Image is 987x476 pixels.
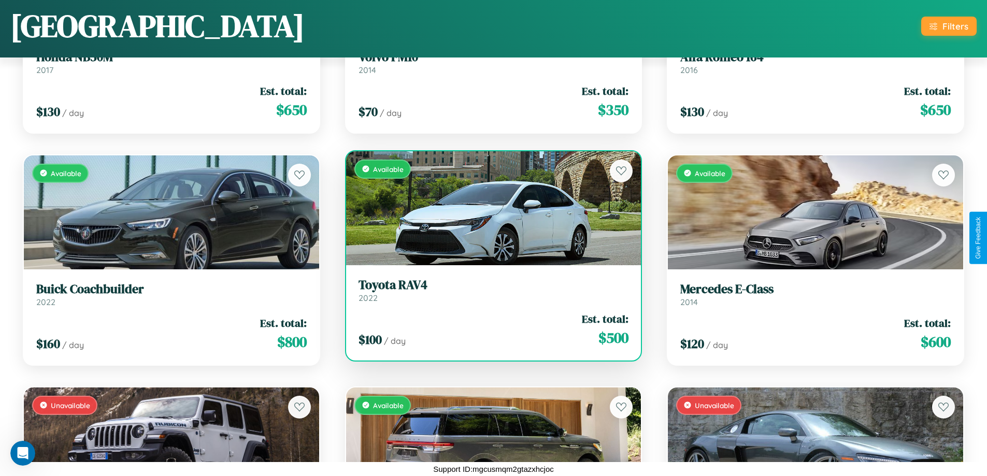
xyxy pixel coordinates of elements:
span: Unavailable [695,401,734,410]
span: $ 70 [359,103,378,120]
h3: Buick Coachbuilder [36,282,307,297]
span: 2017 [36,65,53,75]
a: Volvo FM102014 [359,50,629,75]
span: Unavailable [51,401,90,410]
span: $ 120 [680,335,704,352]
a: Mercedes E-Class2014 [680,282,951,307]
h3: Mercedes E-Class [680,282,951,297]
span: 2022 [359,293,378,303]
h3: Honda NB50M [36,50,307,65]
span: Est. total: [260,83,307,98]
span: $ 160 [36,335,60,352]
span: $ 600 [921,331,951,352]
span: Available [51,169,81,178]
h3: Volvo FM10 [359,50,629,65]
span: 2016 [680,65,698,75]
span: Available [373,165,404,174]
span: / day [706,340,728,350]
a: Alfa Romeo 1642016 [680,50,951,75]
h3: Toyota RAV4 [359,278,629,293]
h1: [GEOGRAPHIC_DATA] [10,5,305,47]
span: / day [62,108,84,118]
div: Give Feedback [975,217,982,259]
span: Est. total: [582,311,628,326]
span: $ 130 [680,103,704,120]
span: Est. total: [904,315,951,330]
span: $ 650 [276,99,307,120]
h3: Alfa Romeo 164 [680,50,951,65]
a: Honda NB50M2017 [36,50,307,75]
span: $ 800 [277,331,307,352]
span: Est. total: [904,83,951,98]
span: / day [706,108,728,118]
a: Toyota RAV42022 [359,278,629,303]
span: 2014 [359,65,376,75]
span: $ 350 [598,99,628,120]
span: 2014 [680,297,698,307]
span: Est. total: [582,83,628,98]
span: Available [373,401,404,410]
span: $ 650 [920,99,951,120]
button: Filters [921,17,977,36]
span: Est. total: [260,315,307,330]
a: Buick Coachbuilder2022 [36,282,307,307]
span: $ 130 [36,103,60,120]
span: / day [62,340,84,350]
div: Filters [942,21,968,32]
span: 2022 [36,297,55,307]
span: $ 500 [598,327,628,348]
span: / day [384,336,406,346]
iframe: Intercom live chat [10,441,35,466]
span: Available [695,169,725,178]
p: Support ID: mgcusmqm2gtazxhcjoc [433,462,554,476]
span: / day [380,108,402,118]
span: $ 100 [359,331,382,348]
